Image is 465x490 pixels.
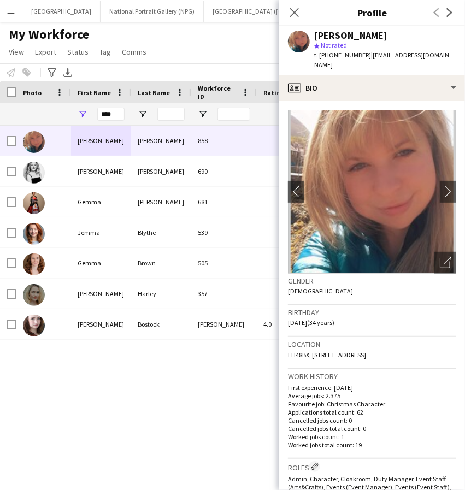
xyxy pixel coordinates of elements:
[63,45,93,59] a: Status
[191,248,257,278] div: 505
[71,248,131,278] div: Gemma
[117,45,151,59] a: Comms
[131,126,191,156] div: [PERSON_NAME]
[204,1,348,22] button: [GEOGRAPHIC_DATA] ([GEOGRAPHIC_DATA])
[78,109,87,119] button: Open Filter Menu
[288,287,353,295] span: [DEMOGRAPHIC_DATA]
[257,309,311,339] div: 4.0
[191,156,257,186] div: 690
[434,252,456,274] div: Open photos pop-in
[4,45,28,59] a: View
[101,1,204,22] button: National Portrait Gallery (NPG)
[23,88,42,97] span: Photo
[138,109,148,119] button: Open Filter Menu
[131,187,191,217] div: [PERSON_NAME]
[288,371,456,381] h3: Work history
[23,192,45,214] img: Gemma Sinclair
[321,41,347,49] span: Not rated
[191,279,257,309] div: 357
[95,45,115,59] a: Tag
[279,5,465,20] h3: Profile
[191,126,257,156] div: 858
[263,88,284,97] span: Rating
[288,433,456,441] p: Worked jobs count: 1
[71,187,131,217] div: Gemma
[157,108,185,121] input: Last Name Filter Input
[288,400,456,408] p: Favourite job: Christmas Character
[288,351,366,359] span: EH48BX, [STREET_ADDRESS]
[198,84,237,101] span: Workforce ID
[191,309,257,339] div: [PERSON_NAME]
[131,309,191,339] div: Bostock
[131,279,191,309] div: Harley
[78,88,111,97] span: First Name
[288,392,456,400] p: Average jobs: 2.375
[9,26,89,43] span: My Workforce
[288,441,456,449] p: Worked jobs total count: 19
[23,284,45,306] img: Emma Harley
[288,408,456,416] p: Applications total count: 62
[71,217,131,247] div: Jemma
[288,318,334,327] span: [DATE] (34 years)
[71,279,131,309] div: [PERSON_NAME]
[131,248,191,278] div: Brown
[122,47,146,57] span: Comms
[35,47,56,57] span: Export
[31,45,61,59] a: Export
[314,51,452,69] span: | [EMAIL_ADDRESS][DOMAIN_NAME]
[288,339,456,349] h3: Location
[131,156,191,186] div: [PERSON_NAME]
[288,276,456,286] h3: Gender
[198,109,208,119] button: Open Filter Menu
[191,217,257,247] div: 539
[288,110,456,274] img: Crew avatar or photo
[71,309,131,339] div: [PERSON_NAME]
[288,461,456,473] h3: Roles
[314,51,371,59] span: t. [PHONE_NUMBER]
[9,47,24,57] span: View
[23,131,45,153] img: Emma Vesey
[191,187,257,217] div: 681
[71,156,131,186] div: [PERSON_NAME]
[131,217,191,247] div: Blythe
[45,66,58,79] app-action-btn: Advanced filters
[279,75,465,101] div: Bio
[99,47,111,57] span: Tag
[67,47,89,57] span: Status
[288,308,456,317] h3: Birthday
[314,31,387,40] div: [PERSON_NAME]
[138,88,170,97] span: Last Name
[288,416,456,424] p: Cancelled jobs count: 0
[288,383,456,392] p: First experience: [DATE]
[288,424,456,433] p: Cancelled jobs total count: 0
[23,223,45,245] img: Jemma Blythe
[97,108,125,121] input: First Name Filter Input
[23,253,45,275] img: Gemma Brown
[61,66,74,79] app-action-btn: Export XLSX
[23,162,45,184] img: Emma Smith
[217,108,250,121] input: Workforce ID Filter Input
[23,315,45,336] img: Emma Bostock
[71,126,131,156] div: [PERSON_NAME]
[22,1,101,22] button: [GEOGRAPHIC_DATA]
